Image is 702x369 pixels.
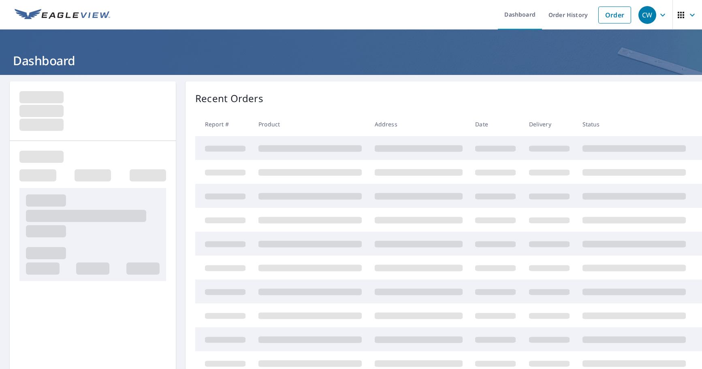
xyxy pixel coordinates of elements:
[638,6,656,24] div: CW
[195,112,252,136] th: Report #
[10,52,692,69] h1: Dashboard
[469,112,522,136] th: Date
[252,112,368,136] th: Product
[576,112,692,136] th: Status
[368,112,469,136] th: Address
[15,9,110,21] img: EV Logo
[598,6,631,23] a: Order
[523,112,576,136] th: Delivery
[195,91,263,106] p: Recent Orders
